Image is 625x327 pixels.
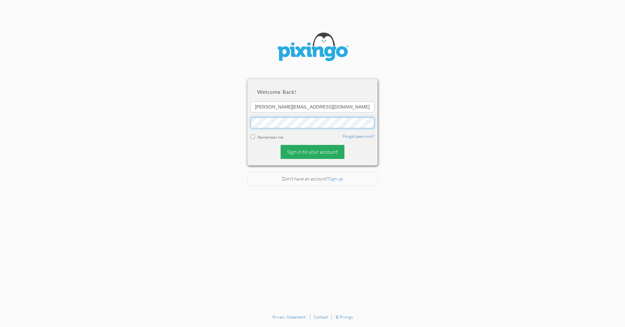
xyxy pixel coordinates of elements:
[247,172,378,186] div: Don't have an account?
[257,89,368,95] h2: Welcome back!
[251,101,374,112] input: ID or Email
[281,145,344,159] div: Sign in to your account
[336,314,353,320] a: © Pixingo
[272,314,306,320] a: Privacy Statement
[313,314,328,320] a: Contact
[343,134,374,139] a: Forgot password?
[273,29,352,66] img: pixingo logo
[251,133,374,140] div: Remember me
[328,176,343,181] a: Sign up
